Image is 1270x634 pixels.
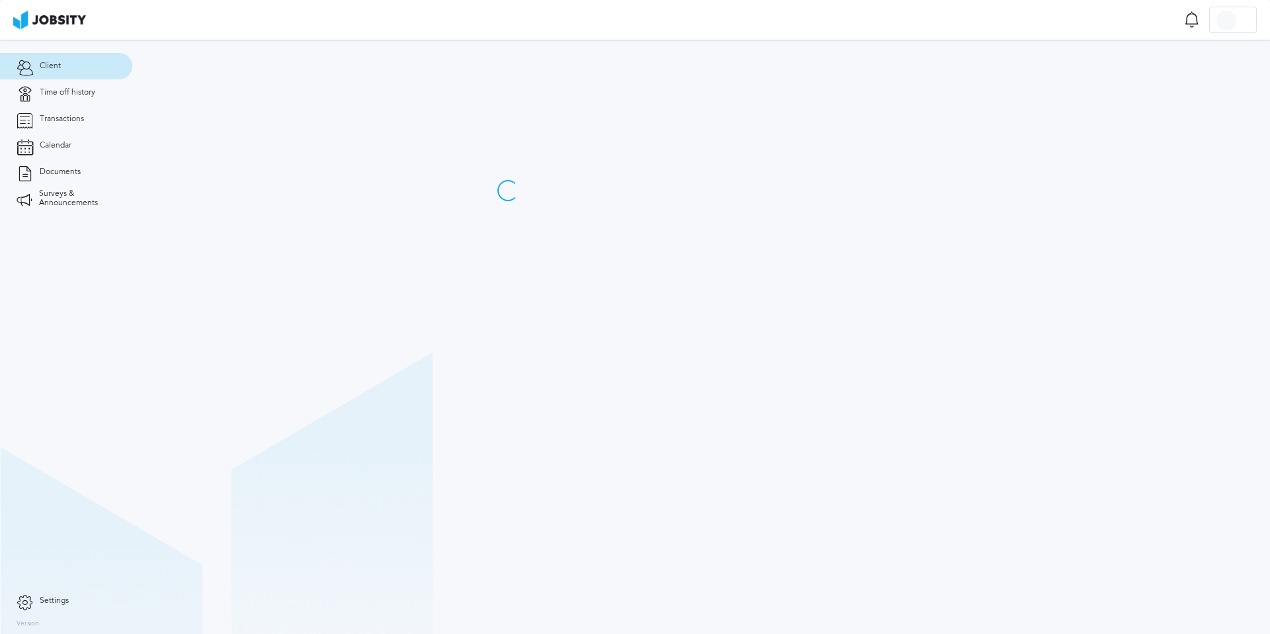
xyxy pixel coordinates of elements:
span: Documents [40,167,81,177]
span: Transactions [40,114,84,124]
span: Client [40,62,61,71]
span: Surveys & Announcements [39,189,116,208]
span: Calendar [40,141,71,150]
span: Settings [40,596,69,606]
img: ab4bad089aa723f57921c736e9817d99.png [13,11,86,29]
label: Version: [17,620,41,628]
span: Time off history [40,88,95,97]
